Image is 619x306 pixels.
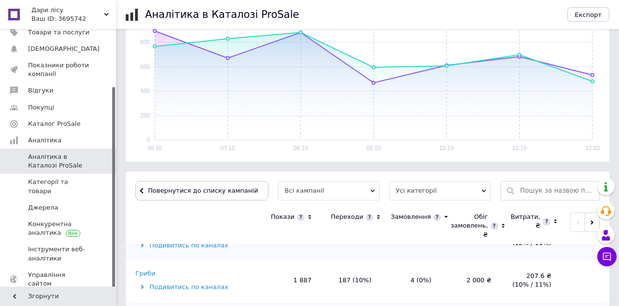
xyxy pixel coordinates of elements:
td: 1 887 [261,260,321,301]
span: Експорт [575,11,602,18]
div: Витрати, ₴ [511,213,540,230]
span: Показники роботи компанії [28,61,89,78]
span: Управління сайтом [28,271,89,288]
span: Повернутися до списку кампаній [148,187,258,194]
span: Товари та послуги [28,28,89,37]
text: 400 [140,88,150,94]
td: 187 (10%) [321,260,381,301]
div: Гриби [135,269,155,278]
td: 2 000 ₴ [441,260,501,301]
span: Джерела [28,203,58,212]
span: Відгуки [28,86,53,95]
div: Подивитись по каналах [135,241,259,250]
span: [DEMOGRAPHIC_DATA] [28,45,100,53]
text: 200 [140,112,150,119]
td: 207.6 ₴ (10% / 11%) [501,260,561,301]
span: Дари лісу [31,6,104,15]
text: 07.10 [221,145,235,152]
td: 4 (0%) [381,260,441,301]
div: Переходи [331,213,363,221]
text: 600 [140,63,150,70]
div: Замовлення [391,213,431,221]
div: Обіг замовлень, ₴ [451,213,488,239]
span: Аналітика [28,136,61,145]
span: Аналітика в Каталозі ProSale [28,153,89,170]
text: 0 [147,137,150,143]
text: 12.10 [585,145,600,152]
span: Конкурентна аналітика [28,220,89,237]
text: 08.10 [294,145,308,152]
button: Повернутися до списку кампаній [135,181,268,200]
text: 09.10 [366,145,381,152]
input: Пошук за назвою позиції, артикулу, пошуковими запитами [520,182,594,200]
button: Чат з покупцем [597,247,617,266]
div: Ваш ID: 3695742 [31,15,116,23]
text: 11.10 [512,145,527,152]
text: 800 [140,39,150,46]
button: Експорт [567,7,610,22]
h1: Аналітика в Каталозі ProSale [145,9,299,20]
span: Категорії та товари [28,178,89,195]
span: Інструменти веб-аналітики [28,245,89,262]
span: Покупці [28,103,54,112]
span: Всі кампанії [278,181,380,200]
div: Покази [271,213,295,221]
div: Подивитись по каналах [135,283,259,291]
span: Каталог ProSale [28,120,80,128]
text: 10.10 [439,145,454,152]
text: 06.10 [147,145,162,152]
span: Усі категорії [389,181,491,200]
